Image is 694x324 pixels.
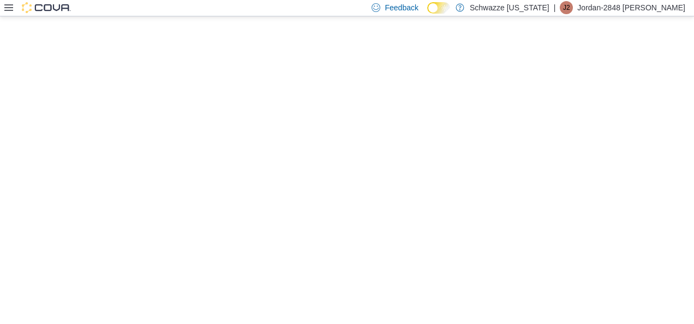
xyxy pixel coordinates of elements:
[385,2,418,13] span: Feedback
[427,2,450,14] input: Dark Mode
[560,1,573,14] div: Jordan-2848 Garcia
[22,2,71,13] img: Cova
[470,1,549,14] p: Schwazze [US_STATE]
[577,1,685,14] p: Jordan-2848 [PERSON_NAME]
[554,1,556,14] p: |
[563,1,570,14] span: J2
